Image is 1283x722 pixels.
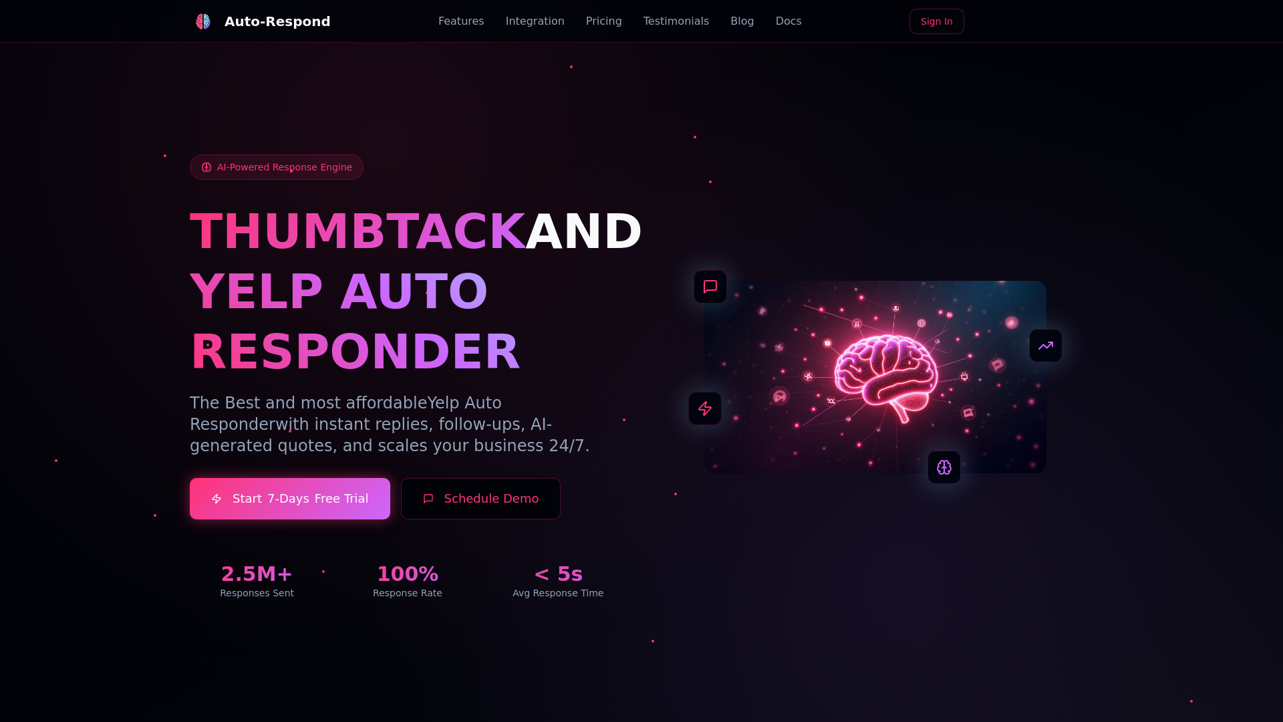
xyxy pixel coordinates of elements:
[401,478,561,519] button: Schedule Demo
[190,586,324,600] div: Responses Sent
[704,281,1046,473] img: AI Neural Network Brain
[190,562,324,586] div: 2.5M+
[340,562,474,586] div: 100%
[644,13,710,29] a: Testimonials
[491,586,625,600] div: Avg Response Time
[195,13,212,30] img: Auto-Respond Logo
[190,261,625,382] h1: YELP AUTO RESPONDER
[190,8,331,35] a: Auto-Respond LogoAuto-Respond
[190,394,502,434] span: Yelp Auto Responder
[586,13,622,29] a: Pricing
[225,12,331,31] div: Auto-Respond
[909,9,964,34] a: Sign In
[730,13,754,29] a: Blog
[190,478,390,519] a: Start7-DaysFree Trial
[525,203,643,259] span: AND
[506,13,565,29] a: Integration
[190,203,525,259] span: THUMBTACK
[491,562,625,586] div: < 5s
[968,7,1100,37] iframe: Sign in with Google Button
[267,489,309,508] span: 7-Days
[217,160,352,174] span: AI-Powered Response Engine
[340,586,474,600] div: Response Rate
[776,13,802,29] a: Docs
[438,13,484,29] a: Features
[190,392,625,457] p: The Best and most affordable with instant replies, follow-ups, AI-generated quotes, and scales yo...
